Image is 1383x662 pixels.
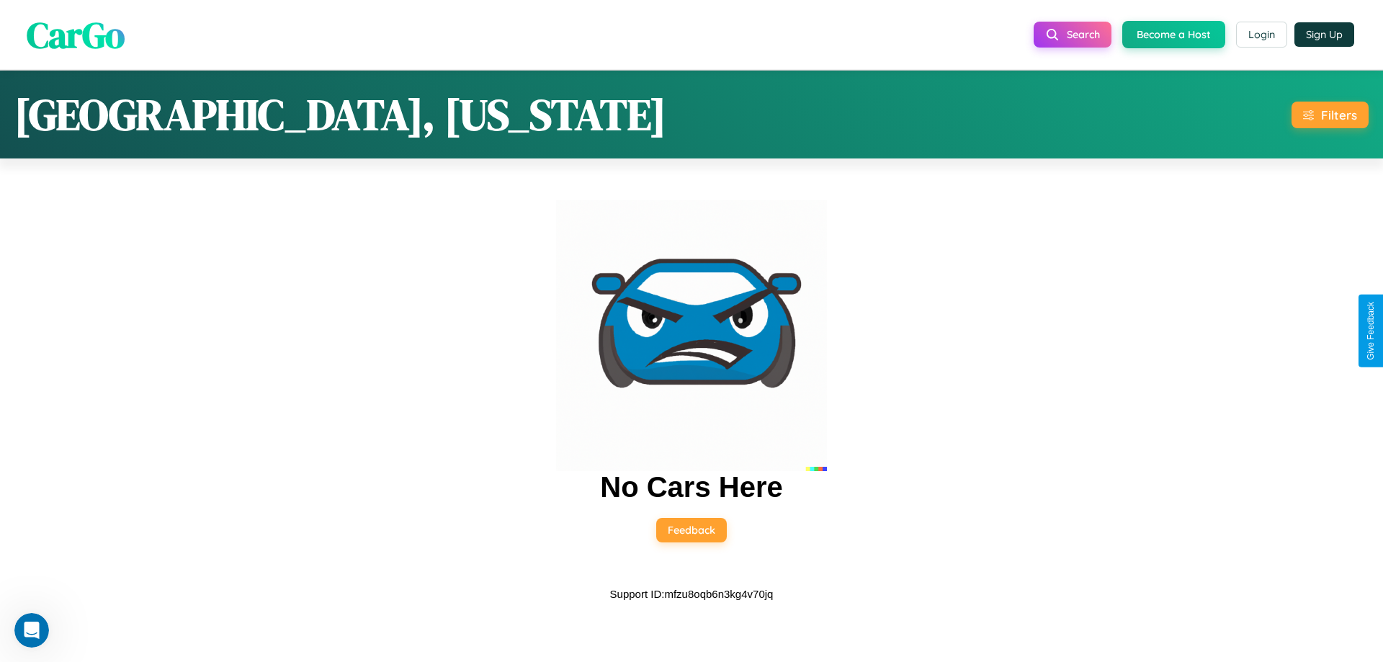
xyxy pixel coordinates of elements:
button: Login [1236,22,1287,48]
iframe: Intercom live chat [14,613,49,648]
button: Search [1034,22,1111,48]
p: Support ID: mfzu8oqb6n3kg4v70jq [610,584,774,604]
span: CarGo [27,9,125,59]
button: Become a Host [1122,21,1225,48]
h1: [GEOGRAPHIC_DATA], [US_STATE] [14,85,666,144]
button: Sign Up [1294,22,1354,47]
button: Filters [1292,102,1369,128]
div: Filters [1321,107,1357,122]
div: Give Feedback [1366,302,1376,360]
img: car [556,200,827,471]
button: Feedback [656,518,727,542]
h2: No Cars Here [600,471,782,504]
span: Search [1067,28,1100,41]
